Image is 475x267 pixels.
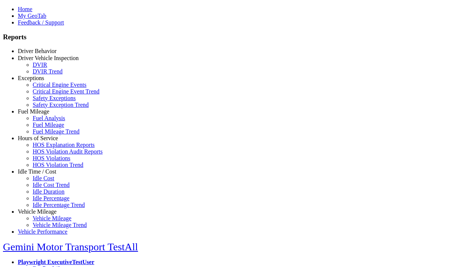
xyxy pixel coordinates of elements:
[33,222,87,228] a: Vehicle Mileage Trend
[33,128,79,135] a: Fuel Mileage Trend
[33,102,89,108] a: Safety Exception Trend
[33,188,65,195] a: Idle Duration
[18,6,32,12] a: Home
[33,148,103,155] a: HOS Violation Audit Reports
[18,168,56,175] a: Idle Time / Cost
[33,195,69,201] a: Idle Percentage
[33,155,70,161] a: HOS Violations
[3,33,472,41] h3: Reports
[18,208,56,215] a: Vehicle Mileage
[18,19,64,26] a: Feedback / Support
[18,108,49,115] a: Fuel Mileage
[18,13,46,19] a: My GeoTab
[33,88,99,95] a: Critical Engine Event Trend
[18,75,44,81] a: Exceptions
[33,115,65,121] a: Fuel Analysis
[33,182,70,188] a: Idle Cost Trend
[18,135,58,141] a: Hours of Service
[18,259,94,265] a: Playwright ExecutiveTestUser
[33,95,76,101] a: Safety Exceptions
[33,215,71,221] a: Vehicle Mileage
[18,55,79,61] a: Driver Vehicle Inspection
[33,142,95,148] a: HOS Explanation Reports
[3,241,138,253] a: Gemini Motor Transport TestAll
[33,68,62,75] a: DVIR Trend
[33,175,54,181] a: Idle Cost
[33,62,47,68] a: DVIR
[33,202,85,208] a: Idle Percentage Trend
[18,228,68,235] a: Vehicle Performance
[33,162,83,168] a: HOS Violation Trend
[33,82,86,88] a: Critical Engine Events
[33,122,64,128] a: Fuel Mileage
[18,48,56,54] a: Driver Behavior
